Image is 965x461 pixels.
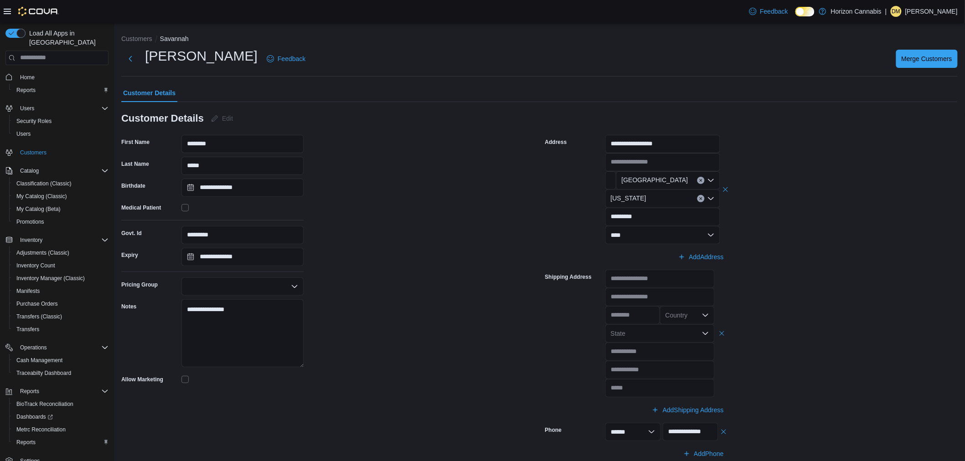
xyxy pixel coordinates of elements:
[795,16,796,17] span: Dark Mode
[18,7,59,16] img: Cova
[13,424,69,435] a: Metrc Reconciliation
[16,262,55,269] span: Inventory Count
[222,114,233,123] span: Edit
[121,50,140,68] button: Next
[545,426,562,434] label: Phone
[13,273,88,284] a: Inventory Manager (Classic)
[16,180,72,187] span: Classification (Classic)
[16,439,36,446] span: Reports
[16,386,43,397] button: Reports
[13,116,55,127] a: Security Roles
[16,72,109,83] span: Home
[16,147,109,158] span: Customers
[13,216,48,227] a: Promotions
[121,303,136,310] label: Notes
[13,216,109,227] span: Promotions
[13,298,62,309] a: Purchase Orders
[16,400,73,408] span: BioTrack Reconciliation
[16,386,109,397] span: Reports
[13,311,66,322] a: Transfers (Classic)
[9,259,112,272] button: Inventory Count
[182,179,304,197] input: Press the down key to open a popover containing a calendar.
[16,205,61,213] span: My Catalog (Beta)
[13,411,109,422] span: Dashboards
[16,369,71,377] span: Traceabilty Dashboard
[16,357,62,364] span: Cash Management
[13,437,39,448] a: Reports
[121,182,145,190] label: Birthdate
[13,260,59,271] a: Inventory Count
[13,437,109,448] span: Reports
[13,128,109,139] span: Users
[694,449,724,458] span: Add Phone
[13,399,77,410] a: BioTrack Reconciliation
[9,297,112,310] button: Purchase Orders
[13,324,109,335] span: Transfers
[16,72,38,83] a: Home
[648,401,727,419] button: AddShipping Address
[20,344,47,351] span: Operations
[9,410,112,423] a: Dashboards
[20,388,39,395] span: Reports
[20,236,42,244] span: Inventory
[9,323,112,336] button: Transfers
[16,147,50,158] a: Customers
[9,398,112,410] button: BioTrack Reconciliation
[760,7,788,16] span: Feedback
[16,165,42,176] button: Catalog
[160,35,189,42] button: Savannah
[9,203,112,215] button: My Catalog (Beta)
[9,423,112,436] button: Metrc Reconciliation
[2,164,112,177] button: Catalog
[707,195,715,202] button: Open list of options
[13,411,57,422] a: Dashboards
[9,128,112,140] button: Users
[208,109,237,128] button: Edit
[545,138,567,146] label: Address
[9,436,112,449] button: Reports
[13,191,71,202] a: My Catalog (Classic)
[13,324,43,335] a: Transfers
[13,355,109,366] span: Cash Management
[9,115,112,128] button: Security Roles
[16,413,53,420] span: Dashboards
[16,313,62,320] span: Transfers (Classic)
[145,47,258,65] h1: [PERSON_NAME]
[13,273,109,284] span: Inventory Manager (Classic)
[13,298,109,309] span: Purchase Orders
[121,138,150,146] label: First Name
[13,178,75,189] a: Classification (Classic)
[16,235,46,246] button: Inventory
[16,130,31,138] span: Users
[13,368,109,379] span: Traceabilty Dashboard
[9,272,112,285] button: Inventory Manager (Classic)
[9,177,112,190] button: Classification (Classic)
[2,234,112,246] button: Inventory
[121,251,138,259] label: Expiry
[13,286,43,297] a: Manifests
[16,118,52,125] span: Security Roles
[16,342,109,353] span: Operations
[13,191,109,202] span: My Catalog (Classic)
[16,342,51,353] button: Operations
[702,330,709,337] button: Open list of options
[9,215,112,228] button: Promotions
[16,249,69,256] span: Adjustments (Classic)
[2,385,112,398] button: Reports
[13,260,109,271] span: Inventory Count
[121,35,152,42] button: Customers
[16,103,109,114] span: Users
[16,87,36,94] span: Reports
[121,281,158,288] label: Pricing Group
[13,204,109,215] span: My Catalog (Beta)
[278,54,306,63] span: Feedback
[2,146,112,159] button: Customers
[885,6,887,17] p: |
[831,6,882,17] p: Horizon Cannabis
[892,6,901,17] span: DM
[291,283,298,290] button: Open list of options
[16,287,40,295] span: Manifests
[13,247,109,258] span: Adjustments (Classic)
[2,71,112,84] button: Home
[263,50,309,68] a: Feedback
